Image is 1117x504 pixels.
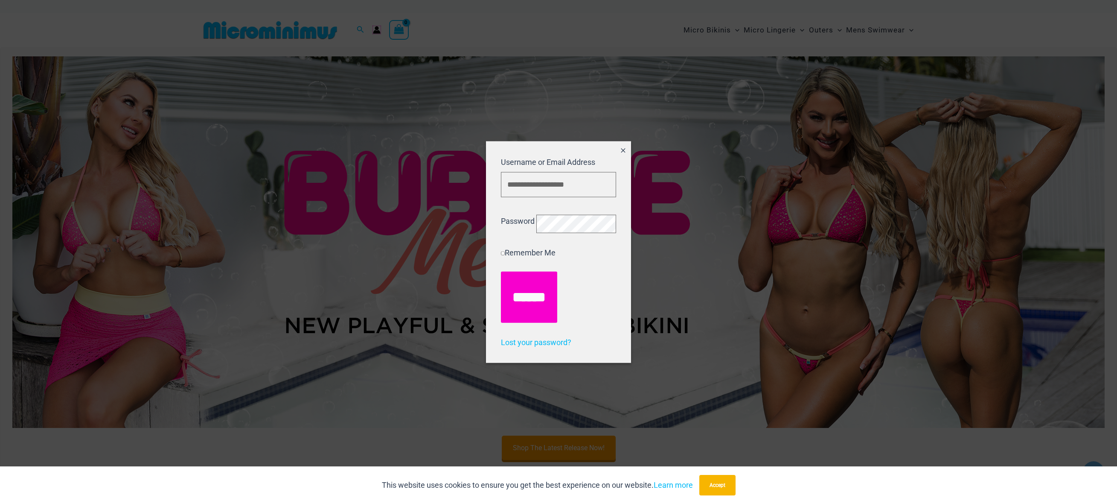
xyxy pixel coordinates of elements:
a: Learn more [654,481,693,489]
a: Lost your password? [501,337,571,346]
button: Accept [699,475,736,495]
button: Close popup [616,141,631,161]
label: Remember Me [501,248,556,257]
label: Username or Email Address [501,158,595,167]
input: Remember Me [501,251,505,255]
p: This website uses cookies to ensure you get the best experience on our website. [382,479,693,492]
label: Password [501,217,535,226]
